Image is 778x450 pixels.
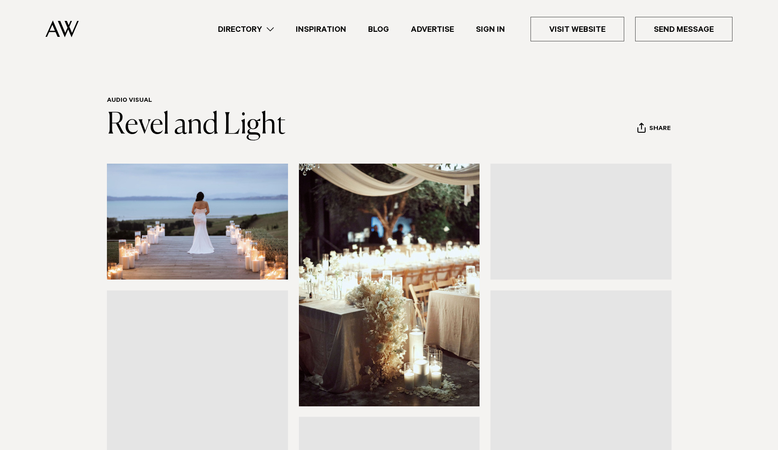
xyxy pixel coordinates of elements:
a: Blog [357,23,400,35]
a: Advertise [400,23,465,35]
span: Share [649,125,671,134]
a: Sign In [465,23,516,35]
a: Directory [207,23,285,35]
a: Audio Visual [107,97,152,105]
a: Revel and Light [107,111,286,140]
a: Inspiration [285,23,357,35]
a: Visit Website [530,17,624,41]
img: Auckland Weddings Logo [45,20,79,37]
a: Send Message [635,17,733,41]
button: Share [637,122,671,136]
